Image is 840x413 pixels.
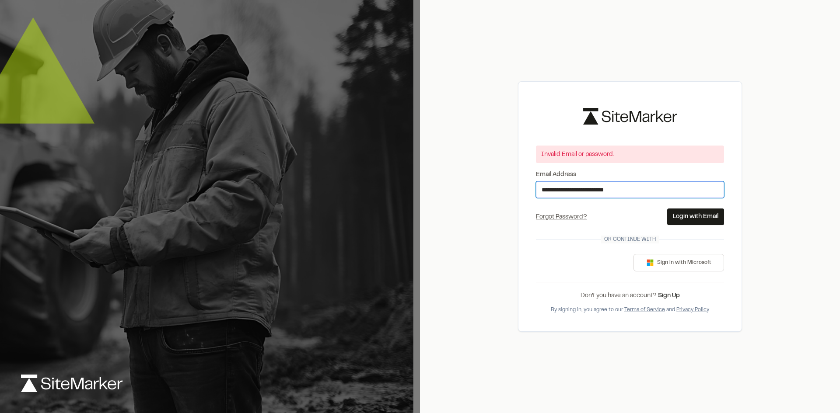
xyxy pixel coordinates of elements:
button: Login with Email [667,208,724,225]
button: Terms of Service [624,306,665,314]
img: logo-black-rebrand.svg [583,108,677,124]
a: Forgot Password? [536,215,587,220]
label: Email Address [536,170,724,180]
div: Don’t you have an account? [536,291,724,301]
a: Sign Up [658,293,680,298]
button: Sign in with Microsoft [633,254,724,271]
span: Or continue with [601,236,659,243]
div: By signing in, you agree to our and [536,306,724,314]
span: Invalid Email or password. [541,152,614,157]
iframe: Sign in with Google Button [532,253,621,272]
img: logo-white-rebrand.svg [21,375,122,392]
button: Privacy Policy [676,306,709,314]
